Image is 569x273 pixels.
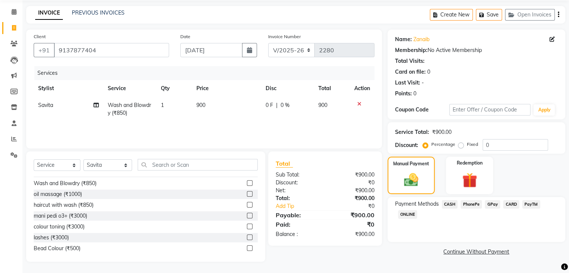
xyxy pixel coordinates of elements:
[395,36,412,43] div: Name:
[281,101,290,109] span: 0 %
[54,43,169,57] input: Search by Name/Mobile/Email/Code
[467,141,478,148] label: Fixed
[522,200,540,209] span: PayTM
[395,46,558,54] div: No Active Membership
[196,102,205,108] span: 900
[268,33,301,40] label: Invoice Number
[432,128,452,136] div: ₹900.00
[325,171,380,179] div: ₹900.00
[192,80,261,97] th: Price
[395,141,418,149] div: Discount:
[103,80,156,97] th: Service
[461,200,482,209] span: PhonePe
[325,211,380,220] div: ₹900.00
[389,248,564,256] a: Continue Without Payment
[34,66,380,80] div: Services
[325,194,380,202] div: ₹900.00
[334,202,380,210] div: ₹0
[325,187,380,194] div: ₹900.00
[34,80,103,97] th: Stylist
[400,172,423,188] img: _cash.svg
[314,80,350,97] th: Total
[34,43,55,57] button: +91
[266,101,273,109] span: 0 F
[442,200,458,209] span: CASH
[395,46,428,54] div: Membership:
[533,104,555,116] button: Apply
[261,80,314,97] th: Disc
[270,211,325,220] div: Payable:
[395,57,425,65] div: Total Visits:
[156,80,192,97] th: Qty
[35,6,63,20] a: INVOICE
[398,210,417,219] span: ONLINE
[395,200,439,208] span: Payment Methods
[430,9,473,21] button: Create New
[318,102,327,108] span: 900
[276,160,293,168] span: Total
[180,33,190,40] label: Date
[108,102,151,116] span: Wash and Blowdry (₹850)
[34,180,97,187] div: Wash and Blowdry (₹850)
[270,171,325,179] div: Sub Total:
[34,190,82,198] div: oil massage (₹1000)
[276,101,278,109] span: |
[270,187,325,194] div: Net:
[413,90,416,98] div: 0
[72,9,125,16] a: PREVIOUS INVOICES
[393,160,429,167] label: Manual Payment
[431,141,455,148] label: Percentage
[38,102,53,108] span: Savita
[270,194,325,202] div: Total:
[427,68,430,76] div: 0
[458,171,482,190] img: _gift.svg
[325,230,380,238] div: ₹900.00
[325,179,380,187] div: ₹0
[34,201,94,209] div: haircut with wash (₹850)
[485,200,500,209] span: GPay
[395,128,429,136] div: Service Total:
[34,245,80,252] div: Bead Colour (₹500)
[395,90,412,98] div: Points:
[476,9,502,21] button: Save
[161,102,164,108] span: 1
[34,212,87,220] div: mani pedi o3+ (₹3000)
[34,33,46,40] label: Client
[395,68,426,76] div: Card on file:
[270,202,334,210] a: Add Tip
[270,179,325,187] div: Discount:
[270,230,325,238] div: Balance :
[449,104,531,116] input: Enter Offer / Coupon Code
[270,220,325,229] div: Paid:
[325,220,380,229] div: ₹0
[350,80,374,97] th: Action
[395,106,449,114] div: Coupon Code
[503,200,519,209] span: CARD
[422,79,424,87] div: -
[395,79,420,87] div: Last Visit:
[505,9,555,21] button: Open Invoices
[34,223,85,231] div: colour toning (₹3000)
[413,36,429,43] a: Zanaib
[138,159,258,171] input: Search or Scan
[457,160,483,166] label: Redemption
[34,234,69,242] div: lashes (₹3000)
